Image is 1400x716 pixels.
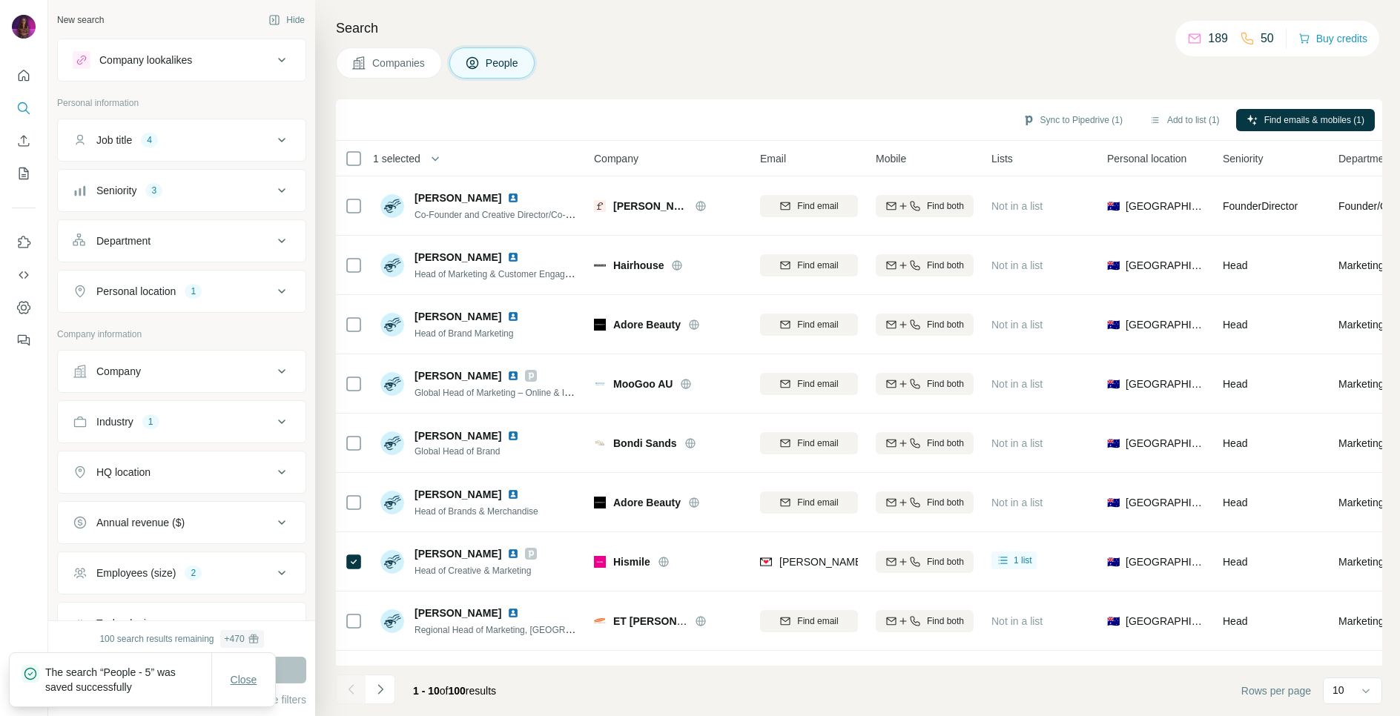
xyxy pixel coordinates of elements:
[99,53,192,67] div: Company lookalikes
[760,254,858,276] button: Find email
[336,18,1382,39] h4: Search
[380,253,404,277] img: Avatar
[58,223,306,259] button: Department
[57,13,104,27] div: New search
[1107,317,1120,332] span: 🇦🇺
[57,96,306,110] p: Personal information
[991,151,1013,166] span: Lists
[58,505,306,540] button: Annual revenue ($)
[991,497,1043,508] span: Not in a list
[760,314,858,336] button: Find email
[876,551,974,573] button: Find both
[613,258,664,273] span: Hairhouse
[1261,30,1274,47] p: 50
[1241,683,1311,698] span: Rows per page
[415,606,501,620] span: [PERSON_NAME]
[366,674,395,704] button: Navigate to next page
[12,15,36,39] img: Avatar
[415,445,525,458] span: Global Head of Brand
[760,195,858,217] button: Find email
[258,9,315,31] button: Hide
[507,192,519,204] img: LinkedIn logo
[1223,556,1247,568] span: Head
[927,555,964,569] span: Find both
[413,685,440,697] span: 1 - 10
[797,318,838,331] span: Find email
[96,133,132,147] div: Job title
[185,566,202,580] div: 2
[96,616,157,631] div: Technologies
[1223,319,1247,331] span: Head
[927,199,964,213] span: Find both
[415,386,658,398] span: Global Head of Marketing – Online & International Distributors
[613,495,681,510] span: Adore Beauty
[1223,259,1247,271] span: Head
[415,428,501,443] span: [PERSON_NAME]
[58,606,306,641] button: Technologies
[760,554,772,569] img: provider findymail logo
[876,432,974,454] button: Find both
[12,95,36,122] button: Search
[991,615,1043,627] span: Not in a list
[415,208,586,220] span: Co-Founder and Creative Director/Co-CMO
[12,229,36,256] button: Use Surfe on LinkedIn
[1126,317,1205,332] span: [GEOGRAPHIC_DATA]
[594,378,606,390] img: Logo of MooGoo AU
[45,665,211,695] p: The search “People - 5” was saved successfully
[1223,437,1247,449] span: Head
[1107,495,1120,510] span: 🇦🇺
[1139,109,1230,131] button: Add to list (1)
[1126,436,1205,451] span: [GEOGRAPHIC_DATA]
[594,437,606,449] img: Logo of Bondi Sands
[12,62,36,89] button: Quick start
[1126,614,1205,629] span: [GEOGRAPHIC_DATA]
[779,556,1040,568] span: [PERSON_NAME][EMAIL_ADDRESS][DOMAIN_NAME]
[415,268,590,279] span: Head of Marketing & Customer Engagement
[415,368,501,383] span: [PERSON_NAME]
[486,56,520,70] span: People
[927,437,964,450] span: Find both
[797,199,838,213] span: Find email
[1223,151,1263,166] span: Seniority
[96,515,185,530] div: Annual revenue ($)
[1107,151,1186,166] span: Personal location
[96,183,136,198] div: Seniority
[760,491,858,514] button: Find email
[415,623,622,635] span: Regional Head of Marketing, [GEOGRAPHIC_DATA]
[927,259,964,272] span: Find both
[594,497,606,508] img: Logo of Adore Beauty
[1223,615,1247,627] span: Head
[760,610,858,632] button: Find email
[1107,199,1120,213] span: 🇦🇺
[1264,113,1364,127] span: Find emails & mobiles (1)
[991,200,1043,212] span: Not in a list
[96,566,176,580] div: Employees (size)
[225,632,245,646] div: + 470
[876,314,974,336] button: Find both
[96,284,176,299] div: Personal location
[1126,554,1205,569] span: [GEOGRAPHIC_DATA]
[415,546,501,561] span: [PERSON_NAME]
[507,607,519,619] img: LinkedIn logo
[507,251,519,263] img: LinkedIn logo
[415,506,538,517] span: Head of Brands & Merchandise
[613,554,650,569] span: Hismile
[797,614,838,628] span: Find email
[440,685,449,697] span: of
[594,259,606,271] img: Logo of Hairhouse
[1107,614,1120,629] span: 🇦🇺
[613,199,687,213] span: [PERSON_NAME] body
[380,194,404,218] img: Avatar
[58,555,306,591] button: Employees (size)2
[96,233,151,248] div: Department
[145,184,162,197] div: 3
[594,556,606,568] img: Logo of Hismile
[1012,109,1133,131] button: Sync to Pipedrive (1)
[797,437,838,450] span: Find email
[58,404,306,440] button: Industry1
[927,318,964,331] span: Find both
[594,618,606,623] img: Logo of ET Browne Drug Co. Inc.
[58,42,306,78] button: Company lookalikes
[12,127,36,154] button: Enrich CSV
[876,491,974,514] button: Find both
